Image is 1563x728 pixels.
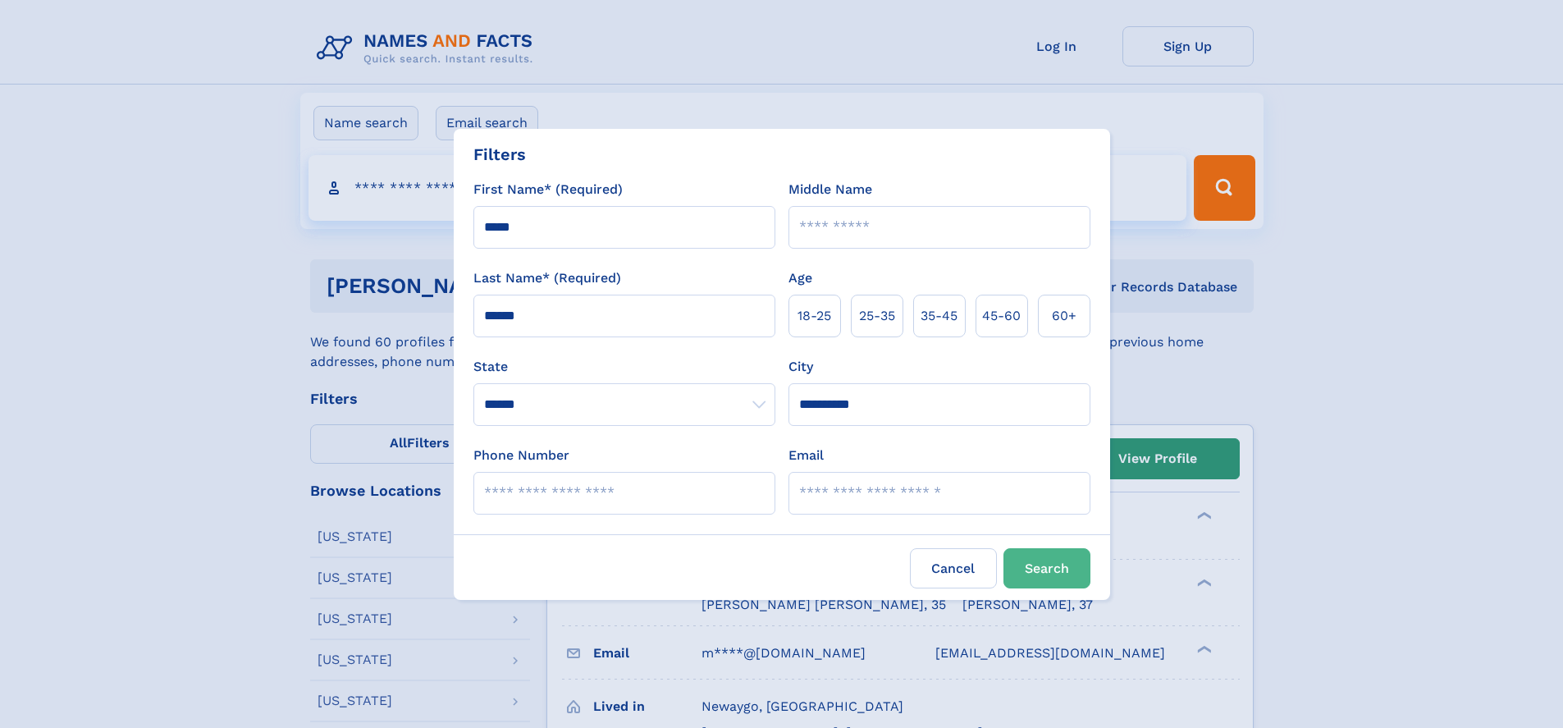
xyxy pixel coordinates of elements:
[788,180,872,199] label: Middle Name
[788,446,824,465] label: Email
[473,142,526,167] div: Filters
[982,306,1021,326] span: 45‑60
[473,268,621,288] label: Last Name* (Required)
[788,268,812,288] label: Age
[788,357,813,377] label: City
[1003,548,1090,588] button: Search
[473,180,623,199] label: First Name* (Required)
[859,306,895,326] span: 25‑35
[921,306,957,326] span: 35‑45
[1052,306,1076,326] span: 60+
[473,357,775,377] label: State
[473,446,569,465] label: Phone Number
[910,548,997,588] label: Cancel
[797,306,831,326] span: 18‑25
